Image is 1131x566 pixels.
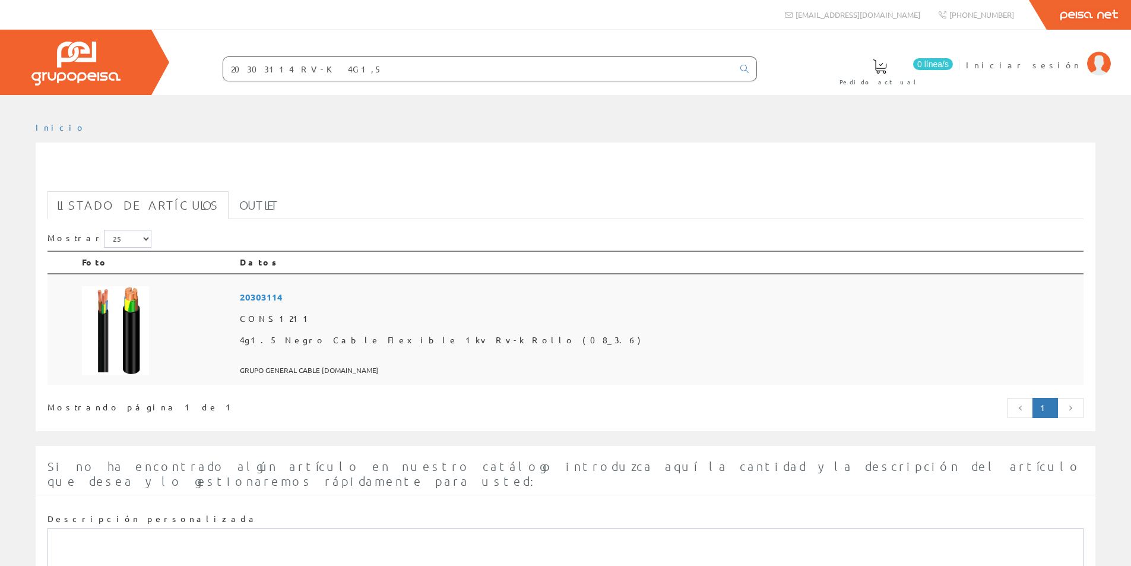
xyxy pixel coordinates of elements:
[1032,398,1058,418] a: Página actual
[82,286,149,375] img: Foto artículo 4g1.5 Negro Cable Flexible 1kv Rv-k Rollo (08_3.6) (112.5x150)
[1008,398,1034,418] a: Página anterior
[47,162,1084,185] h1: 20303114 RV-K 4G1,5
[949,10,1014,20] span: [PHONE_NUMBER]
[104,230,151,248] select: Mostrar
[47,191,229,219] a: Listado de artículos
[36,122,86,132] a: Inicio
[31,42,121,86] img: Grupo Peisa
[240,330,1079,351] span: 4g1.5 Negro Cable Flexible 1kv Rv-k Rollo (08_3.6)
[47,459,1081,488] span: Si no ha encontrado algún artículo en nuestro catálogo introduzca aquí la cantidad y la descripci...
[966,49,1111,61] a: Iniciar sesión
[1057,398,1084,418] a: Página siguiente
[230,191,289,219] a: Outlet
[47,397,469,413] div: Mostrando página 1 de 1
[240,361,1079,380] span: GRUPO GENERAL CABLE [DOMAIN_NAME]
[796,10,920,20] span: [EMAIL_ADDRESS][DOMAIN_NAME]
[240,308,1079,330] span: CONS1211
[47,230,151,248] label: Mostrar
[839,76,920,88] span: Pedido actual
[47,513,258,525] label: Descripción personalizada
[235,251,1084,274] th: Datos
[223,57,733,81] input: Buscar ...
[913,58,953,70] span: 0 línea/s
[77,251,235,274] th: Foto
[240,286,1079,308] span: 20303114
[966,59,1081,71] span: Iniciar sesión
